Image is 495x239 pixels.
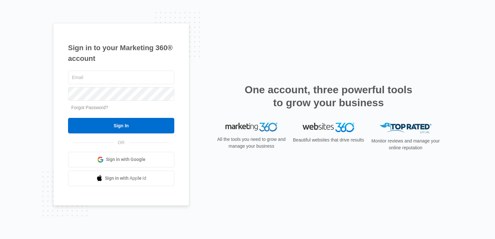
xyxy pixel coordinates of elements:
[68,152,174,167] a: Sign in with Google
[225,123,277,132] img: Marketing 360
[215,136,288,150] p: All the tools you need to grow and manage your business
[292,137,365,143] p: Beautiful websites that drive results
[113,139,129,146] span: OR
[243,83,414,109] h2: One account, three powerful tools to grow your business
[105,175,146,182] span: Sign in with Apple Id
[369,138,442,151] p: Monitor reviews and manage your online reputation
[68,71,174,84] input: Email
[68,42,174,64] h1: Sign in to your Marketing 360® account
[71,105,108,110] a: Forgot Password?
[68,171,174,186] a: Sign in with Apple Id
[303,123,354,132] img: Websites 360
[68,118,174,133] input: Sign In
[380,123,432,133] img: Top Rated Local
[106,156,145,163] span: Sign in with Google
